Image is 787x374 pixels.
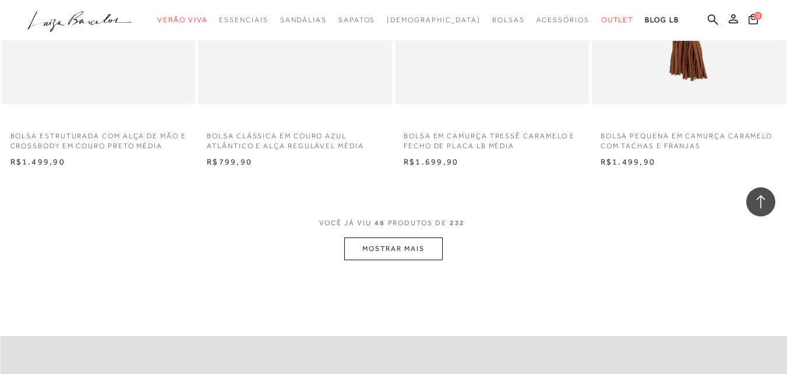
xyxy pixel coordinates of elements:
[375,219,385,227] span: 48
[395,124,589,151] a: BOLSA EM CAMURÇA TRESSÊ CARAMELO E FECHO DE PLACA LB MÉDIA
[157,9,207,31] a: categoryNavScreenReaderText
[745,13,761,29] button: 0
[645,16,679,24] span: BLOG LB
[207,157,252,166] span: R$799,90
[219,16,268,24] span: Essenciais
[601,16,634,24] span: Outlet
[280,9,327,31] a: categoryNavScreenReaderText
[754,12,762,20] span: 0
[601,157,655,166] span: R$1.499,90
[450,219,465,227] span: 232
[338,9,375,31] a: categoryNavScreenReaderText
[404,157,458,166] span: R$1.699,90
[537,9,590,31] a: categoryNavScreenReaderText
[344,237,442,260] button: MOSTRAR MAIS
[537,16,590,24] span: Acessórios
[338,16,375,24] span: Sapatos
[387,9,481,31] a: noSubCategoriesText
[280,16,327,24] span: Sandálias
[2,124,196,151] a: BOLSA ESTRUTURADA COM ALÇA DE MÃO E CROSSBODY EM COURO PRETO MÉDIA
[219,9,268,31] a: categoryNavScreenReaderText
[492,16,525,24] span: Bolsas
[592,124,786,151] a: BOLSA PEQUENA EM CAMURÇA CARAMELO COM TACHAS E FRANJAS
[10,157,65,166] span: R$1.499,90
[645,9,679,31] a: BLOG LB
[387,16,481,24] span: [DEMOGRAPHIC_DATA]
[492,9,525,31] a: categoryNavScreenReaderText
[157,16,207,24] span: Verão Viva
[198,124,392,151] a: BOLSA CLÁSSICA EM COURO AZUL ATLÂNTICO E ALÇA REGULÁVEL MÉDIA
[601,9,634,31] a: categoryNavScreenReaderText
[319,219,468,227] span: VOCÊ JÁ VIU PRODUTOS DE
